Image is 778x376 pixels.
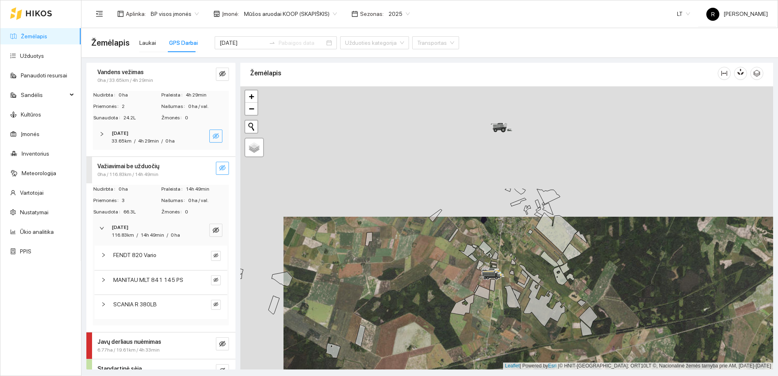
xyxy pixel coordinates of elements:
[97,163,159,169] strong: Važiavimai be užduočių
[503,363,773,369] div: | Powered by © HNIT-[GEOGRAPHIC_DATA]; ORT10LT ©, Nacionalinė žemės tarnyba prie AM, [DATE]-[DATE]
[134,138,136,144] span: /
[245,103,257,115] a: Zoom out
[161,138,163,144] span: /
[122,197,160,204] span: 3
[213,227,219,235] span: eye-invisible
[20,229,54,235] a: Ūkio analitika
[213,133,219,141] span: eye-invisible
[113,275,183,284] span: MANITAU MLT 841 145 PS
[86,157,235,183] div: Važiavimai be užduočių0ha / 116.83km / 14h 49mineye-invisible
[21,111,41,118] a: Kultūros
[279,38,325,47] input: Pabaigos data
[95,246,227,270] div: FENDT 820 Varioeye-invisible
[706,11,768,17] span: [PERSON_NAME]
[244,8,337,20] span: Mūšos aruodai KOOP (SKAPIŠKIS)
[101,302,106,307] span: right
[112,224,128,230] strong: [DATE]
[220,38,266,47] input: Pradžios data
[95,270,227,295] div: MANITAU MLT 841 145 PSeye-invisible
[20,248,31,255] a: PPIS
[21,131,40,137] a: Įmonės
[93,208,123,216] span: Sunaudota
[209,224,222,237] button: eye-invisible
[216,162,229,175] button: eye-invisible
[188,103,229,110] span: 0 ha / val.
[548,363,557,369] a: Esri
[93,125,229,150] div: [DATE]33.65km/4h 29min/0 haeye-invisible
[138,138,159,144] span: 4h 29min
[22,170,56,176] a: Meteorologija
[97,346,160,354] span: 6.77ha / 19.61km / 4h 33min
[250,62,718,85] div: Žemėlapis
[21,72,67,79] a: Panaudoti resursai
[718,70,730,77] span: column-width
[213,302,218,308] span: eye-invisible
[186,91,229,99] span: 4h 29min
[99,226,104,231] span: right
[151,8,199,20] span: BP visos įmonės
[20,189,44,196] a: Vartotojai
[21,33,47,40] a: Žemėlapis
[216,337,229,350] button: eye-invisible
[249,91,254,101] span: +
[97,171,158,178] span: 0ha / 116.83km / 14h 49min
[91,6,108,22] button: menu-fold
[222,9,239,18] span: Įmonė :
[93,91,119,99] span: Nudirbta
[93,219,229,244] div: [DATE]116.83km/14h 49min/0 haeye-invisible
[112,232,134,238] span: 116.83km
[211,300,221,310] button: eye-invisible
[245,90,257,103] a: Zoom in
[93,114,123,122] span: Sunaudota
[209,130,222,143] button: eye-invisible
[20,209,48,215] a: Nustatymai
[211,275,221,285] button: eye-invisible
[21,87,67,103] span: Sandėlis
[269,40,275,46] span: swap-right
[101,277,106,282] span: right
[165,138,175,144] span: 0 ha
[101,253,106,257] span: right
[219,341,226,348] span: eye-invisible
[505,363,520,369] a: Leaflet
[245,121,257,133] button: Initiate a new search
[112,138,132,144] span: 33.65km
[161,114,185,122] span: Žmonės
[677,8,690,20] span: LT
[213,11,220,17] span: shop
[97,365,142,372] strong: Standartinė sėja
[213,253,218,259] span: eye-invisible
[122,103,160,110] span: 2
[93,103,122,110] span: Priemonės
[97,69,144,75] strong: Vandens vežimas
[91,36,130,49] span: Žemėlapis
[141,232,164,238] span: 14h 49min
[126,9,146,18] span: Aplinka :
[352,11,358,17] span: calendar
[161,208,185,216] span: Žmonės
[97,77,153,84] span: 0ha / 33.65km / 4h 29min
[93,197,122,204] span: Priemonės
[22,150,49,157] a: Inventorius
[360,9,384,18] span: Sezonas :
[112,130,128,136] strong: [DATE]
[161,91,186,99] span: Praleista
[558,363,559,369] span: |
[185,208,229,216] span: 0
[20,53,44,59] a: Užduotys
[96,10,103,18] span: menu-fold
[119,185,160,193] span: 0 ha
[711,8,715,21] span: R
[216,68,229,81] button: eye-invisible
[117,11,124,17] span: layout
[86,332,235,359] div: Javų derliaus nuėmimas6.77ha / 19.61km / 4h 33mineye-invisible
[161,185,186,193] span: Praleista
[188,197,229,204] span: 0 ha / val.
[86,63,235,89] div: Vandens vežimas0ha / 33.65km / 4h 29mineye-invisible
[219,367,226,375] span: eye-invisible
[123,208,160,216] span: 66.3L
[219,70,226,78] span: eye-invisible
[249,103,254,114] span: −
[389,8,410,20] span: 2025
[99,132,104,136] span: right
